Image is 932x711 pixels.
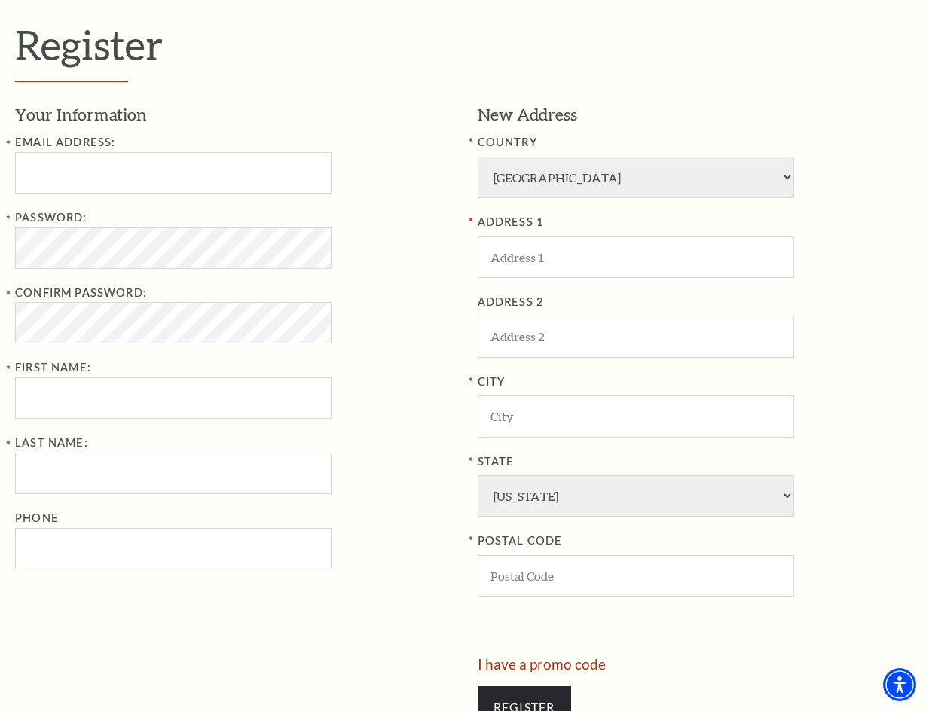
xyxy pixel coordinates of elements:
label: POSTAL CODE [478,532,918,551]
label: Password: [15,211,87,224]
input: POSTAL CODE [478,555,794,597]
label: Confirm Password: [15,286,147,299]
h3: New Address [478,103,918,127]
label: Phone [15,511,59,524]
label: State [478,453,918,471]
input: ADDRESS 1 [478,236,794,278]
input: City [478,395,794,437]
label: First Name: [15,361,91,374]
input: ADDRESS 2 [478,316,794,357]
label: COUNTRY [478,133,918,152]
label: City [478,373,918,392]
label: Email Address: [15,136,115,148]
h3: Your Information [15,103,455,127]
a: I have a promo code [478,655,606,673]
label: Last Name: [15,436,88,449]
label: ADDRESS 2 [478,293,918,312]
input: Email Address: [15,152,332,194]
div: Accessibility Menu [883,668,916,701]
label: ADDRESS 1 [478,213,918,232]
h1: Register [15,20,917,82]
